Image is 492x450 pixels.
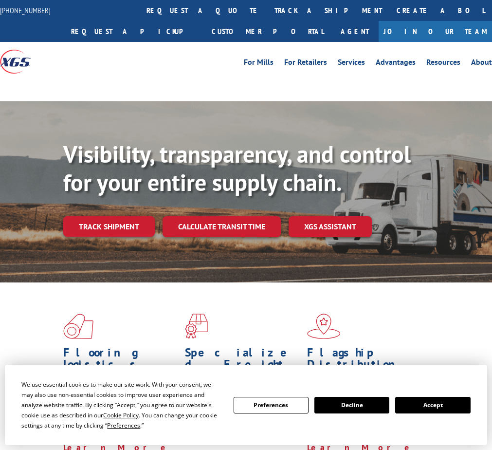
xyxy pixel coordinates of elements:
[63,314,93,339] img: xgs-icon-total-supply-chain-intelligence-red
[63,139,411,197] b: Visibility, transparency, and control for your entire supply chain.
[314,397,389,413] button: Decline
[395,397,470,413] button: Accept
[234,397,309,413] button: Preferences
[331,21,379,42] a: Agent
[185,347,299,387] h1: Specialized Freight Experts
[244,58,273,69] a: For Mills
[107,421,140,430] span: Preferences
[289,216,372,237] a: XGS ASSISTANT
[63,347,178,387] h1: Flooring Logistics Solutions
[63,216,155,237] a: Track shipment
[64,21,204,42] a: Request a pickup
[307,314,341,339] img: xgs-icon-flagship-distribution-model-red
[284,58,327,69] a: For Retailers
[307,347,421,387] h1: Flagship Distribution Model
[471,58,492,69] a: About
[163,216,281,237] a: Calculate transit time
[185,314,208,339] img: xgs-icon-focused-on-flooring-red
[21,379,221,431] div: We use essential cookies to make our site work. With your consent, we may also use non-essential ...
[103,411,139,419] span: Cookie Policy
[376,58,416,69] a: Advantages
[426,58,460,69] a: Resources
[379,21,492,42] a: Join Our Team
[5,365,487,445] div: Cookie Consent Prompt
[204,21,331,42] a: Customer Portal
[338,58,365,69] a: Services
